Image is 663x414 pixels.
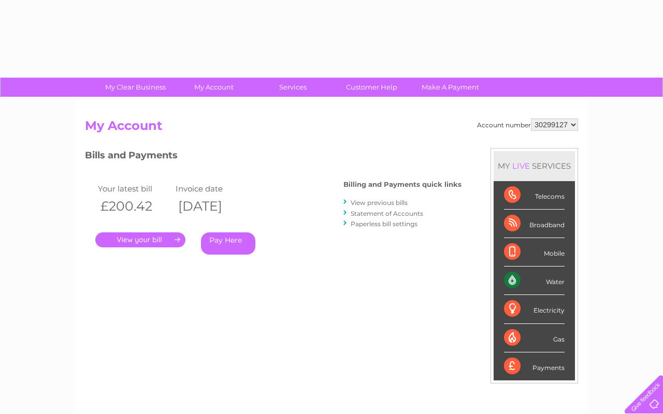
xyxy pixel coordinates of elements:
td: Your latest bill [95,182,173,196]
td: Invoice date [173,182,251,196]
a: My Account [171,78,257,97]
th: [DATE] [173,196,251,217]
a: Services [250,78,336,97]
a: Customer Help [329,78,414,97]
div: Mobile [504,238,565,267]
a: View previous bills [351,199,408,206]
h3: Bills and Payments [85,148,462,166]
div: Electricity [504,295,565,323]
div: Telecoms [504,181,565,210]
div: Payments [504,352,565,380]
th: £200.42 [95,196,173,217]
a: . [95,232,185,247]
a: Pay Here [201,232,255,255]
div: Gas [504,324,565,352]
a: My Clear Business [93,78,178,97]
a: Make A Payment [408,78,493,97]
h2: My Account [85,119,578,138]
div: MY SERVICES [494,151,575,181]
h4: Billing and Payments quick links [343,181,462,188]
a: Paperless bill settings [351,220,417,228]
div: LIVE [510,161,532,171]
div: Water [504,267,565,295]
div: Account number [477,119,578,131]
div: Broadband [504,210,565,238]
a: Statement of Accounts [351,210,423,217]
